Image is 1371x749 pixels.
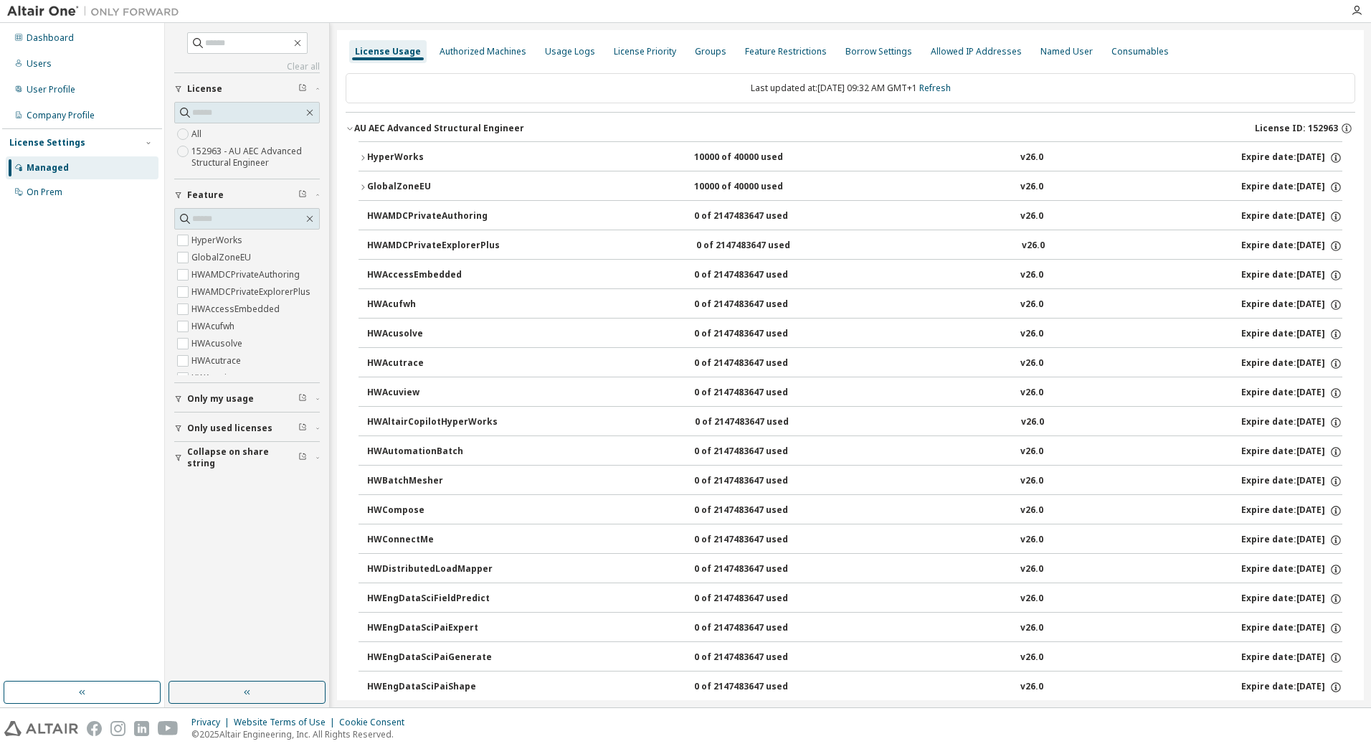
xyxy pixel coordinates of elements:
img: altair_logo.svg [4,721,78,736]
button: HWAutomationBatch0 of 2147483647 usedv26.0Expire date:[DATE] [367,436,1342,468]
div: 0 of 2147483647 used [695,416,824,429]
div: Expire date: [DATE] [1241,328,1342,341]
div: 0 of 2147483647 used [696,240,825,253]
button: HWEngDataSciPaiGenerate0 of 2147483647 usedv26.0Expire date:[DATE] [367,642,1342,674]
label: HWAMDCPrivateAuthoring [191,266,303,283]
button: HWEngDataSciPaiExpert0 of 2147483647 usedv26.0Expire date:[DATE] [367,613,1342,644]
div: Website Terms of Use [234,717,339,728]
div: License Settings [9,137,85,149]
div: v26.0 [1020,151,1043,164]
label: HWAcuview [191,369,241,387]
label: HWAccessEmbedded [191,301,283,318]
button: HyperWorks10000 of 40000 usedv26.0Expire date:[DATE] [359,142,1342,174]
span: Only my usage [187,393,254,405]
div: HWAccessEmbedded [367,269,496,282]
div: HWAcuview [367,387,496,400]
div: Expire date: [DATE] [1241,298,1342,311]
div: HWAutomationBatch [367,446,496,458]
button: HWDistributedLoadMapper0 of 2147483647 usedv26.0Expire date:[DATE] [367,554,1342,585]
div: v26.0 [1020,446,1043,458]
div: Managed [27,162,69,174]
div: HWBatchMesher [367,475,496,488]
div: Expire date: [DATE] [1241,181,1342,194]
div: 0 of 2147483647 used [694,446,823,458]
button: HWAMDCPrivateAuthoring0 of 2147483647 usedv26.0Expire date:[DATE] [367,201,1342,232]
div: Authorized Machines [440,46,526,57]
label: GlobalZoneEU [191,249,254,266]
div: Expire date: [DATE] [1241,151,1342,164]
button: HWBatchMesher0 of 2147483647 usedv26.0Expire date:[DATE] [367,466,1342,497]
button: HWCompose0 of 2147483647 usedv26.0Expire date:[DATE] [367,495,1342,527]
div: User Profile [27,84,75,95]
div: v26.0 [1020,387,1043,400]
div: v26.0 [1021,416,1044,429]
div: Privacy [191,717,234,728]
div: Expire date: [DATE] [1241,593,1342,606]
div: License Usage [355,46,421,57]
div: 0 of 2147483647 used [694,269,823,282]
img: instagram.svg [110,721,125,736]
button: Only used licenses [174,413,320,444]
button: HWAcufwh0 of 2147483647 usedv26.0Expire date:[DATE] [367,289,1342,321]
div: HWConnectMe [367,534,496,547]
div: Consumables [1111,46,1169,57]
div: Expire date: [DATE] [1241,504,1342,517]
div: 0 of 2147483647 used [694,210,823,223]
img: linkedin.svg [134,721,149,736]
span: Clear filter [298,423,307,434]
div: v26.0 [1020,181,1043,194]
label: HWAcusolve [191,335,245,352]
div: On Prem [27,187,62,198]
span: License [187,83,222,95]
div: 0 of 2147483647 used [694,298,823,311]
div: 0 of 2147483647 used [694,681,823,694]
div: Expire date: [DATE] [1241,681,1342,694]
div: Expire date: [DATE] [1241,416,1342,429]
div: GlobalZoneEU [367,181,496,194]
label: HWAMDCPrivateExplorerPlus [191,283,313,301]
div: Expire date: [DATE] [1241,534,1342,547]
button: HWAltairCopilotHyperWorks0 of 2147483647 usedv26.0Expire date:[DATE] [367,407,1342,438]
button: HWAcusolve0 of 2147483647 usedv26.0Expire date:[DATE] [367,319,1342,350]
div: HWDistributedLoadMapper [367,563,496,576]
div: Borrow Settings [845,46,912,57]
label: 152963 - AU AEC Advanced Structural Engineer [191,143,320,171]
div: v26.0 [1020,475,1043,488]
button: HWAccessEmbedded0 of 2147483647 usedv26.0Expire date:[DATE] [367,260,1342,291]
div: HWAcufwh [367,298,496,311]
button: HWAcuview0 of 2147483647 usedv26.0Expire date:[DATE] [367,377,1342,409]
button: Collapse on share string [174,442,320,474]
div: Expire date: [DATE] [1241,651,1342,664]
div: Expire date: [DATE] [1241,269,1342,282]
span: Clear filter [298,189,307,201]
div: HWCompose [367,504,496,517]
div: v26.0 [1020,563,1043,576]
div: Last updated at: [DATE] 09:32 AM GMT+1 [346,73,1355,103]
span: Clear filter [298,83,307,95]
div: HWEngDataSciPaiGenerate [367,651,496,664]
div: 10000 of 40000 used [694,181,823,194]
div: v26.0 [1020,622,1043,635]
span: Clear filter [298,452,307,463]
img: youtube.svg [158,721,179,736]
div: HWEngDataSciPaiShape [367,681,496,694]
span: Collapse on share string [187,446,298,469]
div: v26.0 [1020,593,1043,606]
img: facebook.svg [87,721,102,736]
div: 0 of 2147483647 used [694,534,823,547]
label: HWAcutrace [191,352,244,369]
span: Clear filter [298,393,307,405]
div: Users [27,58,52,70]
button: HWEngDataSciPaiShape0 of 2147483647 usedv26.0Expire date:[DATE] [367,672,1342,703]
div: Groups [695,46,726,57]
div: 0 of 2147483647 used [694,475,823,488]
div: Expire date: [DATE] [1241,357,1342,370]
button: Feature [174,179,320,211]
div: Expire date: [DATE] [1241,563,1342,576]
div: HWAcutrace [367,357,496,370]
div: v26.0 [1020,269,1043,282]
div: HWAMDCPrivateAuthoring [367,210,496,223]
button: HWEngDataSciFieldPredict0 of 2147483647 usedv26.0Expire date:[DATE] [367,583,1342,615]
div: 0 of 2147483647 used [694,328,823,341]
label: HWAcufwh [191,318,237,335]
